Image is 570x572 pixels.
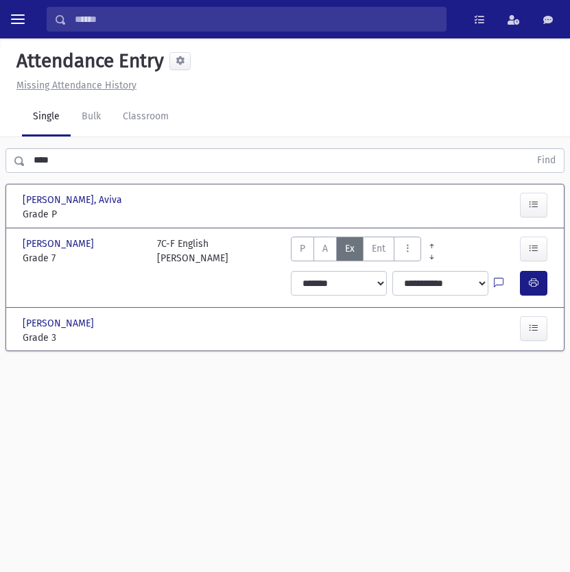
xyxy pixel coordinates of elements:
a: Classroom [112,98,180,136]
a: Bulk [71,98,112,136]
span: Ent [372,243,385,254]
span: Ex [345,243,355,254]
button: toggle menu [5,7,30,32]
input: Search [67,7,446,32]
span: [PERSON_NAME] [23,237,97,251]
span: Grade 3 [23,331,143,345]
button: Find [529,149,564,172]
span: Grade 7 [23,251,143,265]
span: [PERSON_NAME] [23,316,97,331]
span: A [322,243,328,254]
div: 7C-F English [PERSON_NAME] [157,237,228,265]
h5: Attendance Entry [11,49,164,73]
span: Grade P [23,207,143,222]
u: Missing Attendance History [16,80,136,91]
a: Missing Attendance History [11,80,136,91]
span: P [300,243,305,254]
span: [PERSON_NAME], Aviva [23,193,125,207]
div: AttTypes [291,237,421,265]
a: Single [22,98,71,136]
